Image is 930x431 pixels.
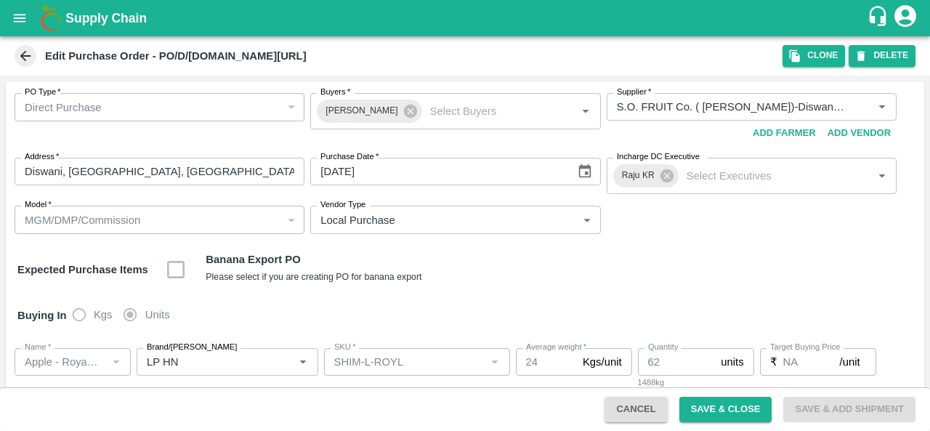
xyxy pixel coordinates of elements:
[747,121,822,146] button: Add Farmer
[721,354,743,370] p: units
[15,158,304,185] input: Address
[892,3,918,33] div: account of current user
[822,121,897,146] button: Add Vendor
[147,342,237,353] label: Brand/[PERSON_NAME]
[613,164,679,188] div: Raju KR
[526,342,586,353] label: Average weight
[770,354,777,370] p: ₹
[328,353,482,371] input: SKU
[604,397,667,422] button: Cancel
[617,151,700,163] label: Incharge DC Executive
[19,353,102,371] input: Name
[65,8,867,28] a: Supply Chain
[317,103,406,118] span: [PERSON_NAME]
[17,264,148,275] strong: Expected Purchase Items
[783,348,840,376] input: 0.0
[424,102,554,121] input: Select Buyers
[25,100,102,116] p: Direct Purchase
[25,342,51,353] label: Name
[873,166,891,185] button: Open
[141,353,271,371] input: Create Brand/Marka
[145,307,170,323] span: Units
[320,151,379,163] label: Purchase Date
[25,86,61,98] label: PO Type
[849,45,915,66] button: DELETE
[320,199,365,211] label: Vendor Type
[317,100,421,123] div: [PERSON_NAME]
[320,86,350,98] label: Buyers
[94,307,113,323] span: Kgs
[638,348,716,376] input: 0.0
[840,354,860,370] p: /unit
[583,354,622,370] p: Kgs/unit
[206,272,421,282] small: Please select if you are creating PO for banana export
[25,199,52,211] label: Model
[516,348,577,376] input: 0.0
[681,166,849,185] input: Select Executives
[25,212,140,228] p: MGM/DMP/Commission
[294,353,312,371] button: Open
[12,300,73,331] h6: Buying In
[679,397,772,422] button: Save & Close
[873,97,891,116] button: Open
[310,158,565,185] input: Select Date
[320,212,395,228] p: Local Purchase
[73,300,182,329] div: buying_in
[36,4,65,33] img: logo
[206,254,300,265] b: Banana Export PO
[3,1,36,35] button: open drawer
[638,376,754,389] div: 1488kg
[783,45,845,66] button: Clone
[25,151,59,163] label: Address
[867,5,892,31] div: customer-support
[648,342,678,353] label: Quantity
[576,102,595,121] button: Open
[770,342,841,353] label: Target Buying Price
[617,86,651,98] label: Supplier
[611,97,849,116] input: Select Supplier
[613,168,663,183] span: Raju KR
[571,158,599,185] button: Choose date, selected date is Aug 18, 2025
[65,11,147,25] b: Supply Chain
[45,50,307,62] b: Edit Purchase Order - PO/D/[DOMAIN_NAME][URL]
[334,342,355,353] label: SKU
